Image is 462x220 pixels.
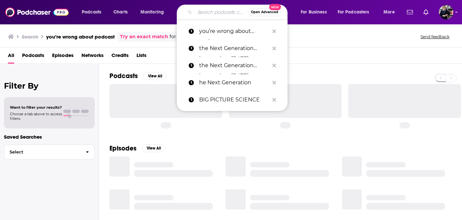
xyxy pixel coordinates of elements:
button: Send feedback [418,34,451,40]
button: View All [142,144,166,152]
button: View All [143,72,167,80]
input: Search podcasts, credits, & more... [195,7,248,17]
a: you’re wrong about podcast [177,23,288,40]
button: Open AdvancedNew [248,8,281,16]
a: Episodes [52,50,74,64]
img: Podchaser - Follow, Share and Rate Podcasts [5,6,69,18]
span: New [269,4,281,10]
a: EpisodesView All [109,144,166,152]
h3: Search [22,34,38,40]
a: the Next Generation better than [DATE] [177,40,288,57]
button: open menu [296,7,335,17]
a: PodcastsView All [109,72,167,80]
a: Show notifications dropdown [404,7,416,18]
span: Open Advanced [251,11,278,14]
div: Search podcasts, credits, & more... [183,5,294,20]
button: open menu [379,7,403,17]
img: User Profile [439,5,453,19]
h2: Podcasts [109,72,138,80]
span: for more precise results [169,33,227,41]
span: Monitoring [140,8,164,17]
a: Show notifications dropdown [421,7,431,18]
a: he Next Generation [177,74,288,91]
span: More [384,8,395,17]
a: Try an exact match [120,33,168,41]
p: the Next Generation better than yesterday [199,57,269,74]
span: Want to filter your results? [10,105,62,110]
a: Credits [111,50,129,64]
span: For Podcasters [338,8,369,17]
span: Logged in as ndewey [439,5,453,19]
p: the Next Generation better than yesterday [199,40,269,57]
p: you’re wrong about podcast [199,23,269,40]
a: BIG PICTURE SCIENCE [177,91,288,108]
span: Charts [113,8,128,17]
a: All [8,50,14,64]
a: Networks [81,50,104,64]
a: the Next Generation better than [DATE] [177,57,288,74]
span: Select [4,150,80,154]
span: Choose a tab above to access filters. [10,112,62,121]
a: Lists [137,50,146,64]
h2: Filter By [4,81,95,91]
h3: you’re wrong about podcast [46,34,115,40]
p: BIG PICTURE SCIENCE [199,91,269,108]
a: Podcasts [22,50,44,64]
p: he Next Generation [199,74,269,91]
p: Saved Searches [4,134,95,140]
button: Select [4,145,95,159]
span: For Business [301,8,327,17]
button: open menu [77,7,110,17]
h2: Episodes [109,144,137,152]
span: Podcasts [82,8,101,17]
button: Show profile menu [439,5,453,19]
button: open menu [136,7,172,17]
button: open menu [333,7,379,17]
a: Charts [109,7,132,17]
